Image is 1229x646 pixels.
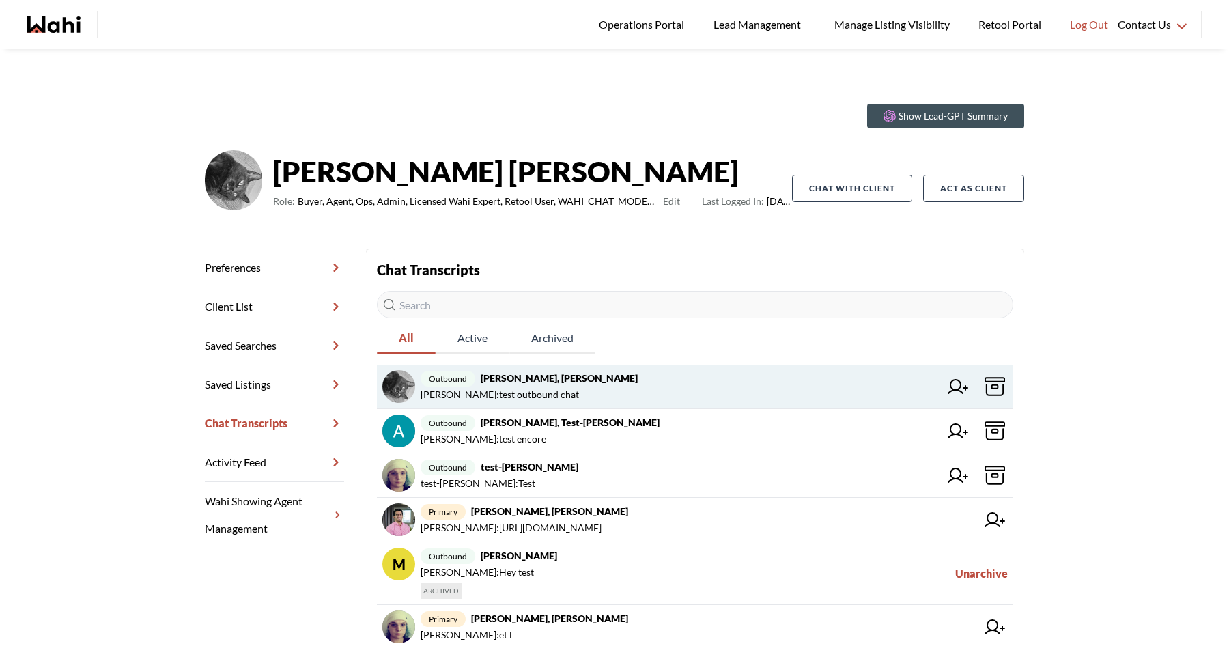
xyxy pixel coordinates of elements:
button: Show Lead-GPT Summary [867,104,1024,128]
span: Manage Listing Visibility [830,16,954,33]
span: [PERSON_NAME] : test outbound chat [421,387,579,403]
span: ARCHIVED [421,583,462,599]
a: Preferences [205,249,344,287]
span: Buyer, Agent, Ops, Admin, Licensed Wahi Expert, Retool User, WAHI_CHAT_MODERATOR [298,193,658,210]
a: outbound[PERSON_NAME], [PERSON_NAME][PERSON_NAME]:test outbound chat [377,365,1013,409]
img: chat avatar [382,370,415,403]
span: [PERSON_NAME] : et l [421,627,512,643]
span: outbound [421,548,475,564]
div: M [382,548,415,580]
strong: [PERSON_NAME], [PERSON_NAME] [481,372,638,384]
strong: [PERSON_NAME], test-[PERSON_NAME] [481,417,660,428]
a: outboundtest-[PERSON_NAME]test-[PERSON_NAME]:Test [377,453,1013,498]
span: [PERSON_NAME] : Hey test [421,564,534,580]
a: Chat Transcripts [205,404,344,443]
span: Last Logged In: [702,195,764,207]
span: Lead Management [714,16,806,33]
span: Role: [273,193,295,210]
span: outbound [421,415,475,431]
img: chat avatar [382,459,415,492]
a: Client List [205,287,344,326]
a: outbound[PERSON_NAME], test-[PERSON_NAME][PERSON_NAME]:test encore [377,409,1013,453]
button: Edit [663,193,680,210]
span: [DATE] [702,193,792,210]
img: chat avatar [382,610,415,643]
strong: test-[PERSON_NAME] [481,461,578,473]
span: Operations Portal [599,16,689,33]
strong: Chat Transcripts [377,262,480,278]
button: Active [436,324,509,354]
span: Log Out [1070,16,1108,33]
span: Active [436,324,509,352]
span: primary [421,504,466,520]
span: Retool Portal [978,16,1045,33]
strong: [PERSON_NAME] [481,550,557,561]
strong: [PERSON_NAME], [PERSON_NAME] [471,613,628,624]
a: Moutbound[PERSON_NAME][PERSON_NAME]:Hey testARCHIVEDUnarchive [377,542,1013,605]
span: [PERSON_NAME] : [URL][DOMAIN_NAME] [421,520,602,536]
a: Activity Feed [205,443,344,482]
img: chat avatar [382,503,415,536]
img: 36865a24b555444a.jpeg [205,150,262,210]
span: [PERSON_NAME] : test encore [421,431,546,447]
a: Wahi homepage [27,16,81,33]
a: Saved Searches [205,326,344,365]
img: chat avatar [382,415,415,447]
button: Unarchive [955,548,1008,599]
strong: [PERSON_NAME], [PERSON_NAME] [471,505,628,517]
a: primary[PERSON_NAME], [PERSON_NAME][PERSON_NAME]:[URL][DOMAIN_NAME] [377,498,1013,542]
p: Show Lead-GPT Summary [899,109,1008,123]
a: Wahi Showing Agent Management [205,482,344,548]
button: Archived [509,324,595,354]
button: All [377,324,436,354]
strong: [PERSON_NAME] [PERSON_NAME] [273,151,792,192]
span: All [377,324,436,352]
button: Chat with client [792,175,912,202]
button: Act as Client [923,175,1024,202]
span: Archived [509,324,595,352]
input: Search [377,291,1013,318]
span: outbound [421,371,475,387]
span: test-[PERSON_NAME] : Test [421,475,535,492]
a: Saved Listings [205,365,344,404]
span: outbound [421,460,475,475]
span: primary [421,611,466,627]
